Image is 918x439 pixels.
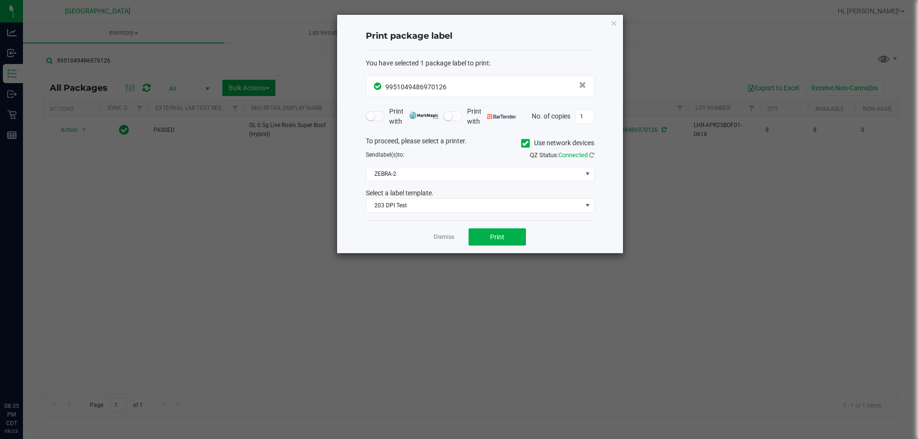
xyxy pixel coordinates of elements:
div: : [366,58,594,68]
span: Print [490,233,504,241]
div: Select a label template. [359,188,601,198]
button: Print [469,228,526,246]
div: To proceed, please select a printer. [359,136,601,150]
img: mark_magic_cybra.png [409,112,438,119]
span: ZEBRA-2 [366,167,582,181]
img: bartender.png [487,114,516,119]
iframe: Resource center [10,363,38,391]
span: No. of copies [532,112,570,119]
span: 203 DPI Test [366,199,582,212]
a: Dismiss [434,233,454,241]
span: You have selected 1 package label to print [366,59,489,67]
h4: Print package label [366,30,594,43]
label: Use network devices [521,138,594,148]
span: Connected [558,151,588,159]
iframe: Resource center unread badge [28,361,40,373]
span: Send to: [366,151,404,158]
span: QZ Status: [530,151,594,159]
span: In Sync [374,81,383,91]
span: Print with [389,107,438,127]
span: 9951049486970126 [385,83,447,91]
span: Print with [467,107,516,127]
span: label(s) [379,151,398,158]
